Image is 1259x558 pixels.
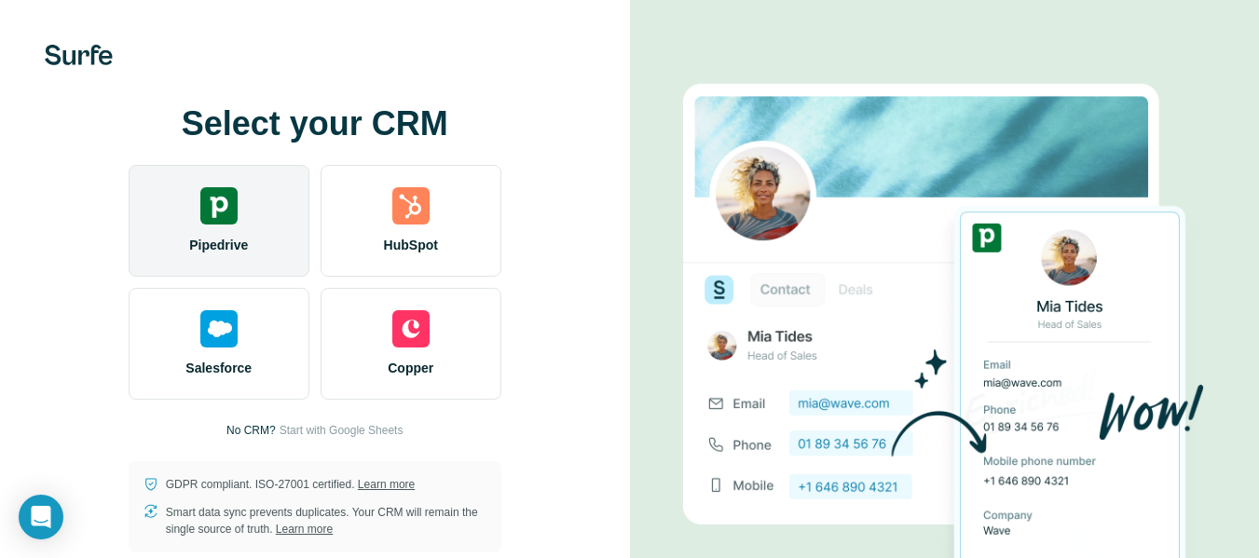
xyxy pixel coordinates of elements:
a: Learn more [276,523,333,536]
span: Salesforce [185,359,252,377]
p: GDPR compliant. ISO-27001 certified. [166,476,415,493]
span: Copper [388,359,433,377]
a: Learn more [358,478,415,491]
span: Pipedrive [189,236,248,254]
div: Open Intercom Messenger [19,495,63,539]
img: salesforce's logo [200,310,238,347]
img: copper's logo [392,310,430,347]
p: No CRM? [226,422,276,439]
span: HubSpot [384,236,438,254]
h1: Select your CRM [129,105,501,143]
img: Surfe's logo [45,45,113,65]
img: hubspot's logo [392,187,430,225]
button: Start with Google Sheets [280,422,404,439]
img: pipedrive's logo [200,187,238,225]
p: Smart data sync prevents duplicates. Your CRM will remain the single source of truth. [166,504,486,538]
